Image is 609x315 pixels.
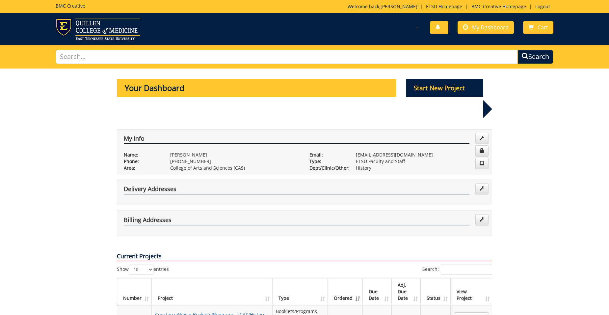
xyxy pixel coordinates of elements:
a: [PERSON_NAME] [381,3,417,10]
a: My Dashboard [458,21,514,34]
a: Change Communication Preferences [475,158,489,169]
img: ETSU logo [56,18,140,40]
a: Logout [532,3,553,10]
a: BMC Creative Homepage [468,3,529,10]
a: Edit Info [475,133,489,144]
th: Due Date: activate to sort column ascending [363,278,392,305]
h4: My Info [124,135,469,144]
p: [EMAIL_ADDRESS][DOMAIN_NAME] [356,152,485,158]
p: ETSU Faculty and Staff [356,158,485,165]
a: Edit Addresses [475,183,489,194]
input: Search... [56,50,518,64]
a: Cart [523,21,553,34]
input: Search: [441,265,492,274]
th: Project: activate to sort column ascending [152,278,273,305]
p: Current Projects [117,252,492,261]
p: [PHONE_NUMBER] [170,158,300,165]
p: Welcome back, ! | | | [348,3,553,10]
a: ETSU Homepage [423,3,465,10]
p: Your Dashboard [117,79,396,97]
p: [PERSON_NAME] [170,152,300,158]
span: Cart [538,24,548,31]
th: View Project: activate to sort column ascending [451,278,492,305]
a: Change Password [475,145,489,157]
th: Status: activate to sort column ascending [421,278,451,305]
a: Start New Project [406,85,484,92]
p: College of Arts and Sciences (CAS) [170,165,300,171]
button: Search [517,50,553,64]
a: Edit Addresses [475,214,489,225]
p: Phone: [124,158,160,165]
label: Search: [422,265,492,274]
p: Dept/Clinic/Other: [309,165,346,171]
th: Adj. Due Date: activate to sort column ascending [392,278,421,305]
p: History [356,165,485,171]
h4: Delivery Addresses [124,186,469,194]
p: Email: [309,152,346,158]
p: Type: [309,158,346,165]
th: Type: activate to sort column ascending [273,278,328,305]
h5: BMC Creative [56,3,85,8]
p: Area: [124,165,160,171]
th: Ordered: activate to sort column ascending [328,278,363,305]
span: My Dashboard [472,24,509,31]
p: Start New Project [406,79,484,97]
h4: Billing Addresses [124,217,469,225]
select: Showentries [129,265,153,274]
label: Show entries [117,265,169,274]
p: Name: [124,152,160,158]
th: Number: activate to sort column ascending [117,278,152,305]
